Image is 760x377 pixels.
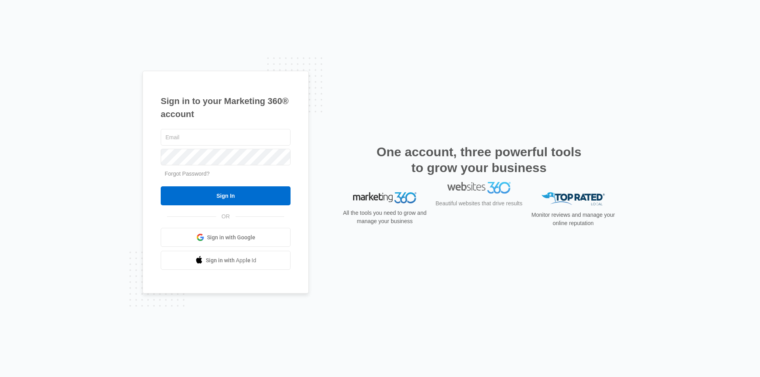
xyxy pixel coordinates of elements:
h1: Sign in to your Marketing 360® account [161,95,291,121]
p: Monitor reviews and manage your online reputation [529,211,617,227]
input: Sign In [161,186,291,205]
span: Sign in with Google [207,233,255,242]
span: OR [216,212,236,221]
a: Sign in with Apple Id [161,251,291,270]
img: Websites 360 [447,192,511,204]
p: Beautiful websites that drive results [435,210,523,218]
img: Marketing 360 [353,192,416,203]
a: Sign in with Google [161,228,291,247]
span: Sign in with Apple Id [206,256,256,265]
img: Top Rated Local [541,192,605,205]
h2: One account, three powerful tools to grow your business [374,144,584,176]
p: All the tools you need to grow and manage your business [340,209,429,225]
a: Forgot Password? [165,171,210,177]
input: Email [161,129,291,146]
